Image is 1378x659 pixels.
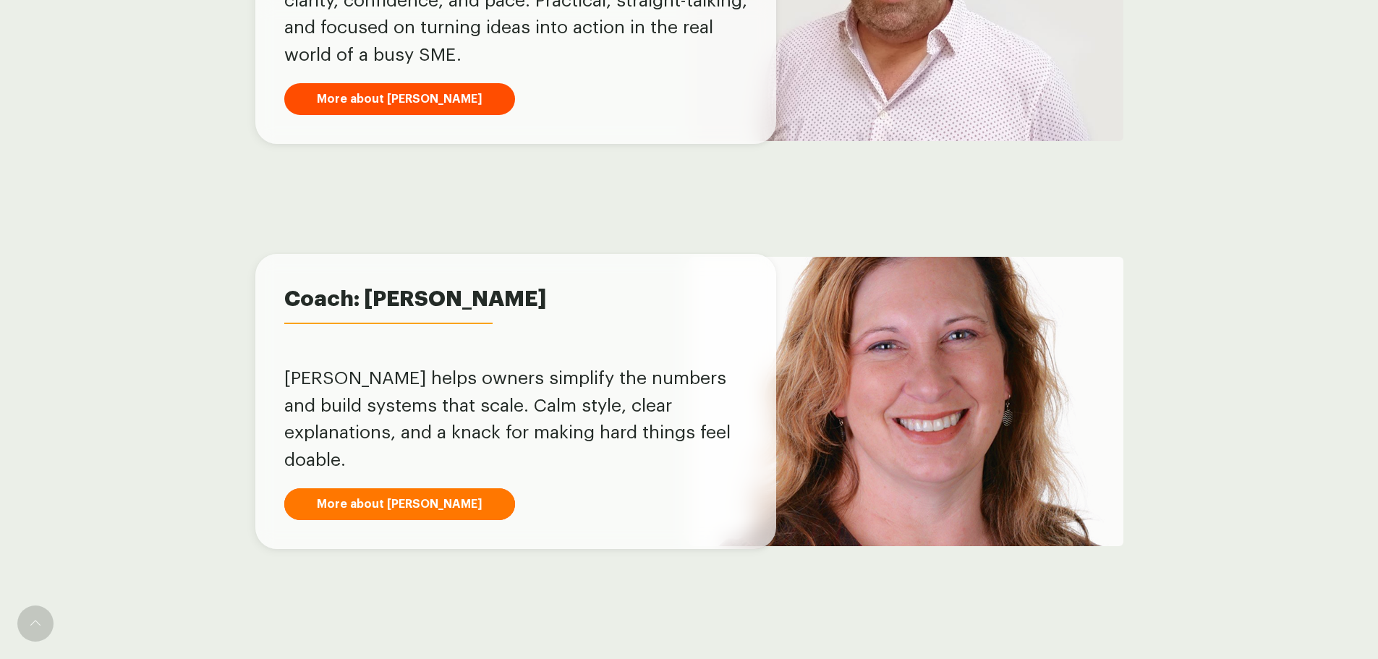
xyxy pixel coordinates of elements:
[284,365,747,474] p: [PERSON_NAME] helps owners simplify the numbers and build systems that scale. Calm style, clear e...
[689,257,1123,546] img: Josie Adlam-1
[284,83,515,115] a: More about [PERSON_NAME]
[284,283,747,315] span: Coach: [PERSON_NAME]
[284,488,515,520] a: More about [PERSON_NAME]
[284,328,497,349] h4: Coach: [PERSON_NAME]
